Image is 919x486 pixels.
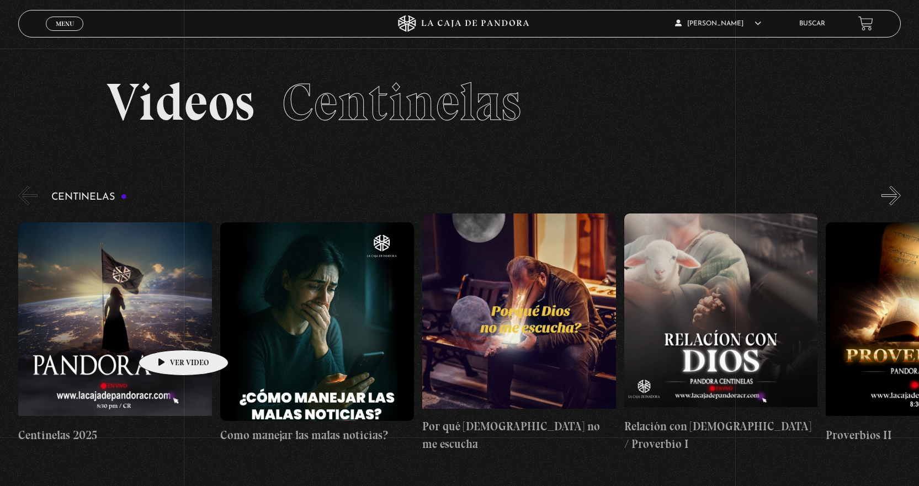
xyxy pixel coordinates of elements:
[56,20,74,27] span: Menu
[624,418,818,452] h4: Relación con [DEMOGRAPHIC_DATA] / Proverbio I
[220,426,414,444] h4: Como manejar las malas noticias?
[799,20,825,27] a: Buscar
[422,213,616,452] a: Por qué [DEMOGRAPHIC_DATA] no me escucha
[422,418,616,452] h4: Por qué [DEMOGRAPHIC_DATA] no me escucha
[18,213,212,452] a: Centinelas 2025
[51,192,127,202] h3: Centinelas
[220,213,414,452] a: Como manejar las malas noticias?
[282,71,521,133] span: Centinelas
[18,186,38,205] button: Previous
[858,16,873,31] a: View your shopping cart
[624,213,818,452] a: Relación con [DEMOGRAPHIC_DATA] / Proverbio I
[675,20,761,27] span: [PERSON_NAME]
[107,76,812,129] h2: Videos
[52,29,78,37] span: Cerrar
[18,426,212,444] h4: Centinelas 2025
[881,186,901,205] button: Next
